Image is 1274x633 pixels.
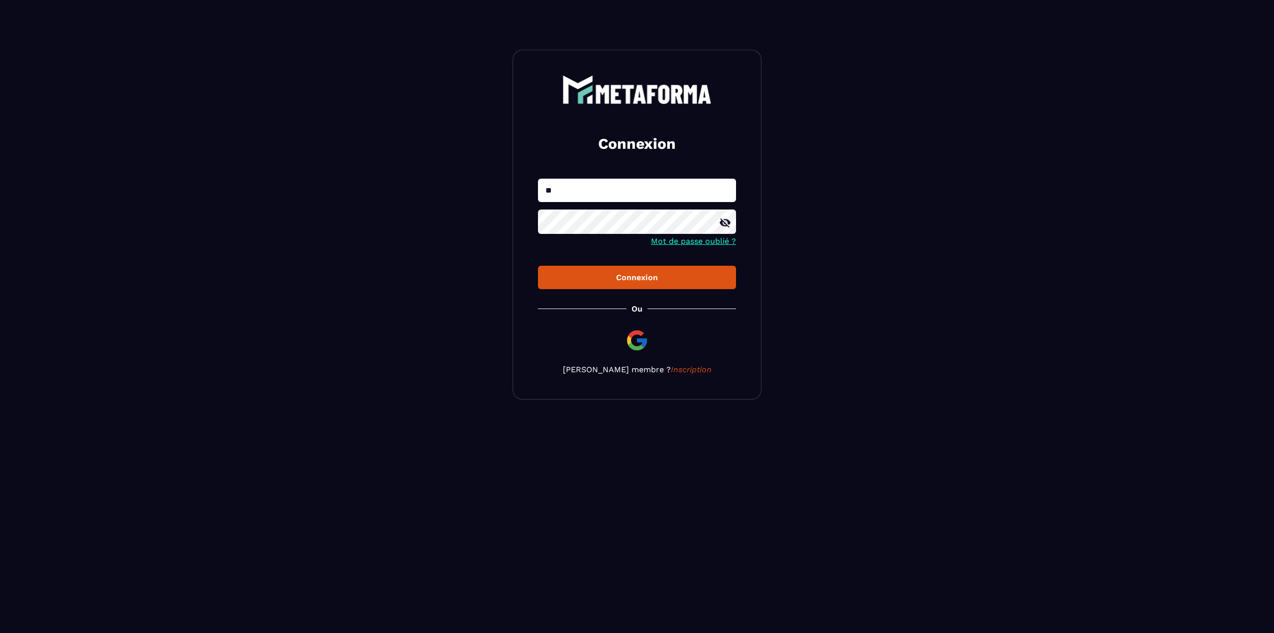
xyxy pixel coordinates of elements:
[538,266,736,289] button: Connexion
[550,134,724,154] h2: Connexion
[651,236,736,246] a: Mot de passe oublié ?
[632,304,642,314] p: Ou
[538,365,736,374] p: [PERSON_NAME] membre ?
[538,75,736,104] a: logo
[625,328,649,352] img: google
[671,365,712,374] a: Inscription
[546,273,728,282] div: Connexion
[562,75,712,104] img: logo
